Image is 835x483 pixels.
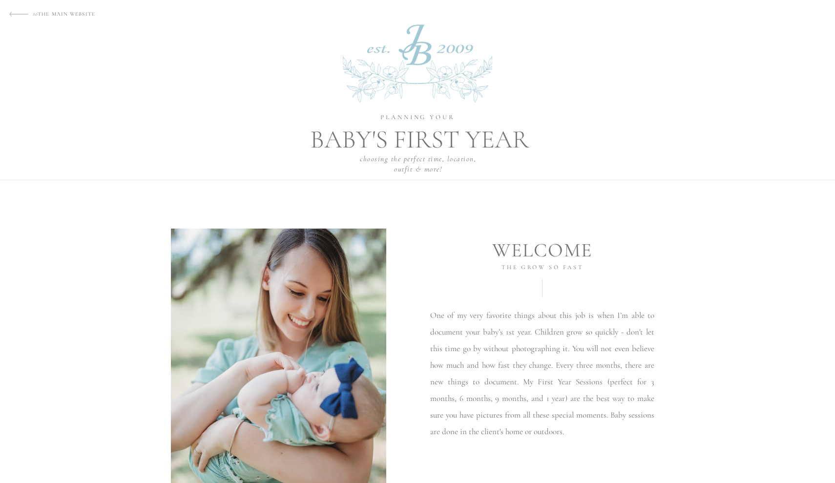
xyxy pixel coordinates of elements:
p: PLANNING YOUR [322,113,514,128]
p: choosing the perfect time, location, outfit & More! [356,154,480,183]
p: THE MAIN WEBSITE [33,9,118,17]
i: to [33,11,38,17]
h1: BABY'S FIRST YEAR [280,127,559,161]
p: One of my very favorite things about this job is when I’m able to document your baby’s 1st year. ... [430,307,654,467]
p: THE GROW SO FAST [442,263,643,272]
a: toTHE MAIN WEBSITE [33,9,118,17]
h2: welcome [480,238,605,258]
